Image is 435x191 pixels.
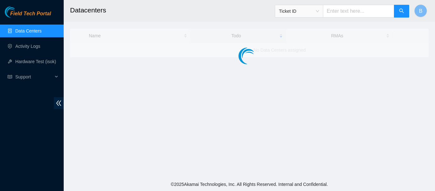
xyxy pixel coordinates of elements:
a: Data Centers [15,28,41,33]
button: search [394,5,409,18]
img: Akamai Technologies [5,6,32,18]
span: Field Tech Portal [10,11,51,17]
a: Activity Logs [15,44,40,49]
a: Hardware Test (isok) [15,59,56,64]
span: search [399,8,404,14]
span: Support [15,70,53,83]
a: Akamai TechnologiesField Tech Portal [5,11,51,20]
button: B [414,4,427,17]
span: B [419,7,423,15]
span: double-left [54,97,64,109]
input: Enter text here... [323,5,394,18]
span: Ticket ID [279,6,319,16]
footer: © 2025 Akamai Technologies, Inc. All Rights Reserved. Internal and Confidential. [64,178,435,191]
span: read [8,75,12,79]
